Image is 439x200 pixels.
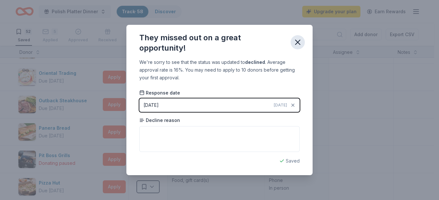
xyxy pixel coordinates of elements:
[139,98,300,112] button: [DATE][DATE]
[144,101,159,109] div: [DATE]
[139,58,300,82] div: We're sorry to see that the status was updated to . Average approval rate is 16%. You may need to...
[139,33,285,53] div: They missed out on a great opportunity!
[139,117,180,124] span: Decline reason
[245,59,265,65] b: declined
[139,90,180,96] span: Response date
[274,103,287,108] span: [DATE]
